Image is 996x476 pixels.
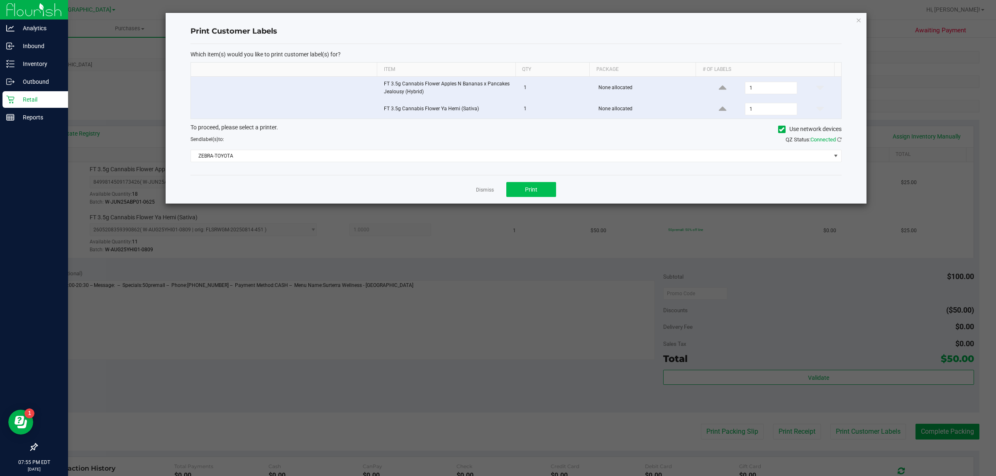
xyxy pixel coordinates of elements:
[6,95,15,104] inline-svg: Retail
[476,187,494,194] a: Dismiss
[525,186,537,193] span: Print
[6,113,15,121] inline-svg: Reports
[519,77,594,100] td: 1
[6,42,15,50] inline-svg: Inbound
[184,123,848,136] div: To proceed, please select a printer.
[377,63,515,77] th: Item
[786,136,842,143] span: QZ Status:
[6,24,15,32] inline-svg: Analytics
[379,100,519,119] td: FT 3.5g Cannabis Flower Ya Hemi (Sativa)
[4,466,64,472] p: [DATE]
[190,51,842,58] p: Which item(s) would you like to print customer label(s) for?
[6,78,15,86] inline-svg: Outbound
[24,408,34,418] iframe: Resource center unread badge
[15,41,64,51] p: Inbound
[519,100,594,119] td: 1
[15,77,64,87] p: Outbound
[202,136,218,142] span: label(s)
[191,150,831,162] span: ZEBRA-TOYOTA
[778,125,842,134] label: Use network devices
[379,77,519,100] td: FT 3.5g Cannabis Flower Apples N Bananas x Pancakes Jealousy (Hybrid)
[593,77,701,100] td: None allocated
[6,60,15,68] inline-svg: Inventory
[15,23,64,33] p: Analytics
[15,59,64,69] p: Inventory
[506,182,556,197] button: Print
[4,459,64,466] p: 07:55 PM EDT
[696,63,834,77] th: # of labels
[8,410,33,435] iframe: Resource center
[15,95,64,104] p: Retail
[810,136,836,143] span: Connected
[190,136,224,142] span: Send to:
[515,63,590,77] th: Qty
[593,100,701,119] td: None allocated
[190,26,842,37] h4: Print Customer Labels
[15,112,64,122] p: Reports
[589,63,696,77] th: Package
